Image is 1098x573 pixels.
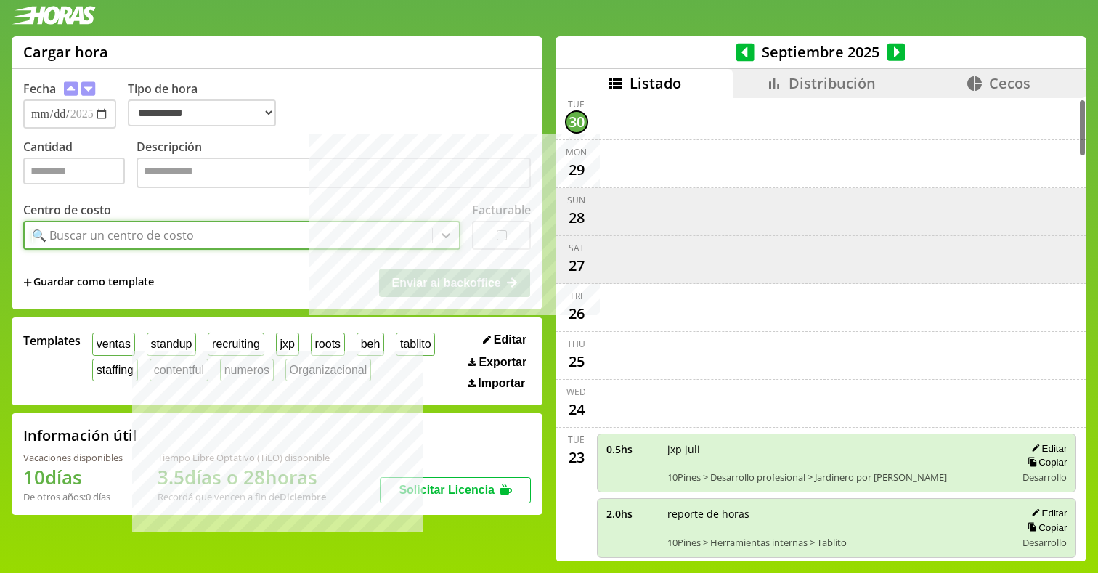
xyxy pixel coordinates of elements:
span: Cecos [989,73,1030,93]
h1: Cargar hora [23,42,108,62]
button: ventas [92,333,135,355]
div: Tue [568,98,585,110]
span: Listado [630,73,681,93]
span: + [23,275,32,290]
div: Tiempo Libre Optativo (TiLO) disponible [158,451,330,464]
div: 26 [565,302,588,325]
div: 24 [565,398,588,421]
label: Facturable [472,202,531,218]
span: jxp juli [667,442,1006,456]
div: Recordá que vencen a fin de [158,490,330,503]
div: 27 [565,254,588,277]
span: Templates [23,333,81,349]
div: Mon [566,146,587,158]
div: Thu [567,338,585,350]
h1: 10 días [23,464,123,490]
div: Vacaciones disponibles [23,451,123,464]
span: 0.5 hs [606,442,657,456]
button: tablito [396,333,435,355]
button: numeros [220,359,274,381]
span: 10Pines > Desarrollo profesional > Jardinero por [PERSON_NAME] [667,471,1006,484]
span: reporte de horas [667,507,1006,521]
button: standup [147,333,197,355]
button: Exportar [464,355,531,370]
div: 23 [565,446,588,469]
span: Exportar [479,356,526,369]
button: staffing [92,359,138,381]
div: De otros años: 0 días [23,490,123,503]
span: 10Pines > Herramientas internas > Tablito [667,536,1006,549]
div: Fri [571,290,582,302]
span: Editar [494,333,526,346]
div: 28 [565,206,588,229]
button: recruiting [208,333,264,355]
div: Tue [568,434,585,446]
textarea: Descripción [137,158,531,188]
label: Cantidad [23,139,137,192]
input: Cantidad [23,158,125,184]
button: Organizacional [285,359,371,381]
b: Diciembre [280,490,326,503]
button: Editar [1027,507,1067,519]
label: Centro de costo [23,202,111,218]
button: jxp [276,333,299,355]
span: Solicitar Licencia [399,484,495,496]
span: Desarrollo [1022,536,1067,549]
span: +Guardar como template [23,275,154,290]
button: roots [311,333,345,355]
span: Distribución [789,73,876,93]
span: Importar [478,377,525,390]
div: 30 [565,110,588,134]
div: 🔍 Buscar un centro de costo [32,227,194,243]
h2: Información útil [23,426,137,445]
label: Fecha [23,81,56,97]
button: beh [357,333,384,355]
button: Copiar [1023,521,1067,534]
div: scrollable content [556,98,1086,560]
span: 2.0 hs [606,507,657,521]
img: logotipo [12,6,96,25]
button: Copiar [1023,456,1067,468]
span: Septiembre 2025 [755,42,887,62]
div: 29 [565,158,588,182]
div: 25 [565,350,588,373]
button: contentful [150,359,208,381]
button: Editar [479,333,531,347]
label: Tipo de hora [128,81,288,129]
select: Tipo de hora [128,99,276,126]
button: Solicitar Licencia [380,477,531,503]
button: Editar [1027,442,1067,455]
div: Wed [566,386,586,398]
div: Sat [569,242,585,254]
label: Descripción [137,139,531,192]
div: Sun [567,194,585,206]
h1: 3.5 días o 28 horas [158,464,330,490]
span: Desarrollo [1022,471,1067,484]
